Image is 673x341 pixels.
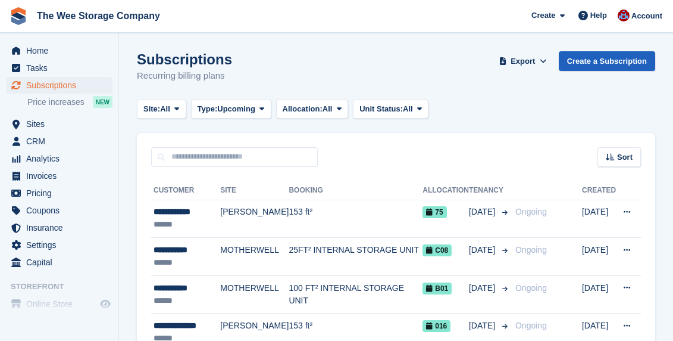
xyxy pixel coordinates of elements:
th: Customer [151,181,220,200]
span: Type: [198,103,218,115]
span: Capital [26,254,98,271]
span: Account [631,10,662,22]
span: Price increases [27,97,84,108]
span: Sort [617,151,633,163]
span: [DATE] [469,244,497,256]
button: Type: Upcoming [191,100,271,119]
span: Subscriptions [26,77,98,94]
td: [DATE] [582,275,616,314]
span: Storefront [11,281,118,293]
td: MOTHERWELL [220,238,289,276]
span: Help [590,10,607,21]
a: Price increases NEW [27,95,112,108]
span: Online Store [26,296,98,312]
span: [DATE] [469,282,497,294]
a: menu [6,219,112,236]
a: menu [6,168,112,184]
span: Settings [26,237,98,253]
span: Export [511,55,535,67]
span: Home [26,42,98,59]
span: Insurance [26,219,98,236]
span: Invoices [26,168,98,184]
button: Export [497,51,549,71]
span: 75 [422,206,446,218]
a: menu [6,237,112,253]
th: Tenancy [469,181,511,200]
span: Pricing [26,185,98,201]
span: Unit Status: [359,103,403,115]
span: Ongoing [515,207,547,216]
h1: Subscriptions [137,51,232,67]
span: [DATE] [469,320,497,332]
td: [PERSON_NAME] [220,200,289,238]
span: Site: [143,103,160,115]
span: C08 [422,244,452,256]
a: menu [6,116,112,132]
a: menu [6,77,112,94]
span: Coupons [26,202,98,219]
span: All [160,103,170,115]
a: menu [6,60,112,76]
a: menu [6,296,112,312]
td: MOTHERWELL [220,275,289,314]
span: Allocation: [283,103,323,115]
th: Site [220,181,289,200]
button: Unit Status: All [353,100,428,119]
span: Ongoing [515,283,547,293]
img: Scott Ritchie [618,10,630,21]
span: [DATE] [469,206,497,218]
span: B01 [422,283,452,294]
td: 100 FT² INTERNAL STORAGE UNIT [289,275,422,314]
span: Analytics [26,150,98,167]
span: All [323,103,333,115]
span: Tasks [26,60,98,76]
p: Recurring billing plans [137,69,232,83]
span: Create [531,10,555,21]
td: [DATE] [582,238,616,276]
span: Sites [26,116,98,132]
td: 153 ft² [289,200,422,238]
a: Preview store [98,297,112,311]
th: Booking [289,181,422,200]
a: menu [6,202,112,219]
a: menu [6,254,112,271]
span: Upcoming [217,103,255,115]
a: menu [6,42,112,59]
a: The Wee Storage Company [32,6,165,26]
span: CRM [26,133,98,150]
td: 25FT² INTERNAL STORAGE UNIT [289,238,422,276]
button: Site: All [137,100,186,119]
th: Created [582,181,616,200]
a: menu [6,133,112,150]
a: menu [6,185,112,201]
span: All [403,103,413,115]
div: NEW [93,96,112,108]
span: Ongoing [515,245,547,255]
button: Allocation: All [276,100,349,119]
span: Ongoing [515,321,547,330]
th: Allocation [422,181,469,200]
td: [DATE] [582,200,616,238]
a: Create a Subscription [559,51,655,71]
a: menu [6,150,112,167]
span: 016 [422,320,450,332]
img: stora-icon-8386f47178a22dfd0bd8f6a31ec36ba5ce8667c1dd55bd0f319d3a0aa187defe.svg [10,7,27,25]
